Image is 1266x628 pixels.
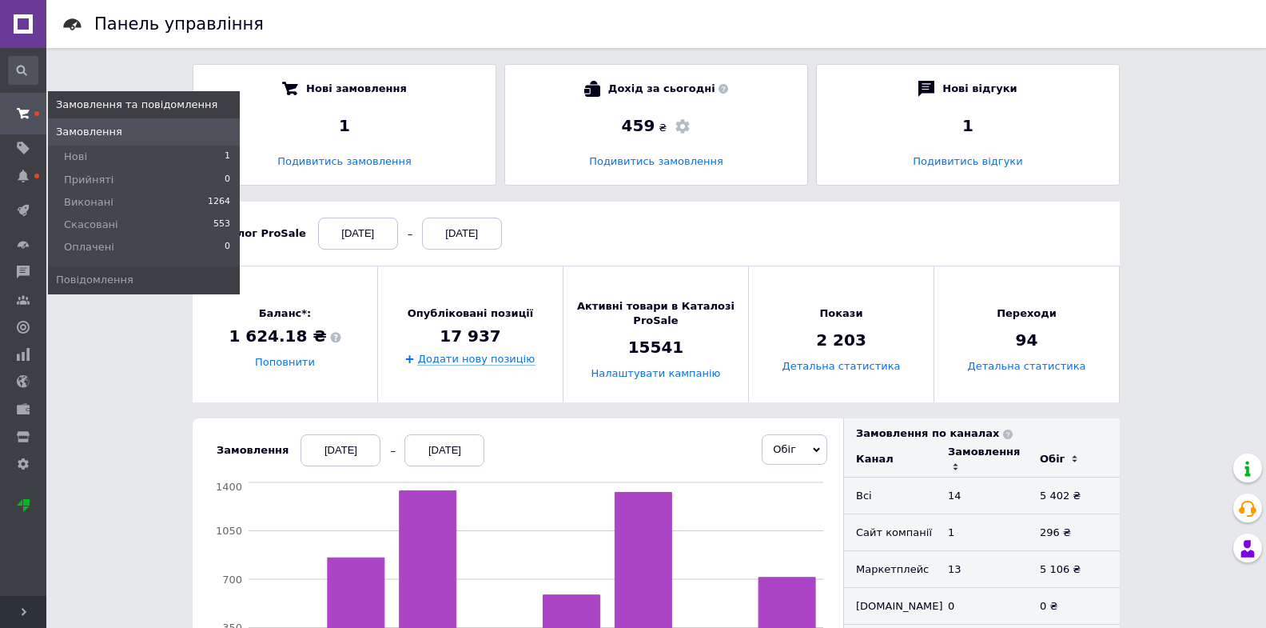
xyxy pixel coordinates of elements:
span: Виконані [64,195,113,210]
span: Опубліковані позиції [408,306,533,321]
h1: Панель управління [94,14,264,34]
td: Сайт компанії [844,514,936,551]
span: 1 624.18 ₴ [229,326,340,348]
tspan: 1050 [216,525,242,537]
span: Повідомлення [56,273,133,287]
a: Детальна статистика [782,361,901,373]
div: 1 [209,114,480,137]
span: 15541 [628,337,684,359]
td: 5 106 ₴ [1028,551,1120,588]
span: Нові відгуки [942,81,1017,97]
span: 1264 [208,195,230,210]
span: Скасовані [64,218,118,232]
div: [DATE] [404,434,484,466]
td: [DOMAIN_NAME] [844,588,936,625]
span: 94 [1016,330,1038,352]
td: 0 ₴ [1028,588,1120,625]
a: Налаштувати кампанію [591,368,720,380]
span: Нові замовлення [306,81,407,97]
span: Замовлення [56,125,122,139]
div: Обіг [1040,452,1065,466]
tspan: 700 [222,574,242,586]
span: Переходи [997,306,1057,321]
div: [DATE] [422,218,502,250]
span: ₴ [659,121,667,135]
a: Додати нову позицію [418,353,535,366]
span: Замовлення та повідомлення [56,98,217,112]
td: Канал [844,441,936,478]
div: Замовлення по каналах [856,426,1120,441]
tspan: 1400 [216,481,242,493]
span: Активні товари в Каталозі ProSale [563,299,748,328]
span: Обіг [773,443,796,455]
span: Оплачені [64,240,114,254]
div: 1 [833,114,1103,137]
span: Дохід за сьогодні [608,81,728,97]
span: 1 [225,150,230,164]
span: Прийняті [64,173,113,187]
td: 5 402 ₴ [1028,478,1120,514]
span: 459 [622,116,655,135]
span: 0 [225,173,230,187]
div: [DATE] [301,434,380,466]
a: Повідомлення [48,266,240,294]
div: Каталог ProSale [209,226,306,241]
a: Подивитись замовлення [589,155,723,167]
span: 17 937 [440,325,501,347]
td: 13 [936,551,1028,588]
div: [DATE] [318,218,398,250]
td: Маркетплейс [844,551,936,588]
td: 1 [936,514,1028,551]
td: 296 ₴ [1028,514,1120,551]
td: 14 [936,478,1028,514]
span: 553 [213,218,230,232]
a: Подивитись відгуки [913,155,1022,167]
span: Нові [64,150,87,164]
span: 0 [225,240,230,254]
span: Покази [819,306,862,321]
a: Замовлення [48,118,240,146]
a: Подивитись замовлення [277,155,412,167]
span: Баланс*: [229,306,340,321]
td: 0 [936,588,1028,625]
div: Замовлення [948,445,1020,459]
a: Поповнити [255,357,315,369]
div: Замовлення [217,443,289,458]
a: Детальна статистика [968,361,1086,373]
span: 2 203 [816,330,866,352]
td: Всi [844,478,936,514]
